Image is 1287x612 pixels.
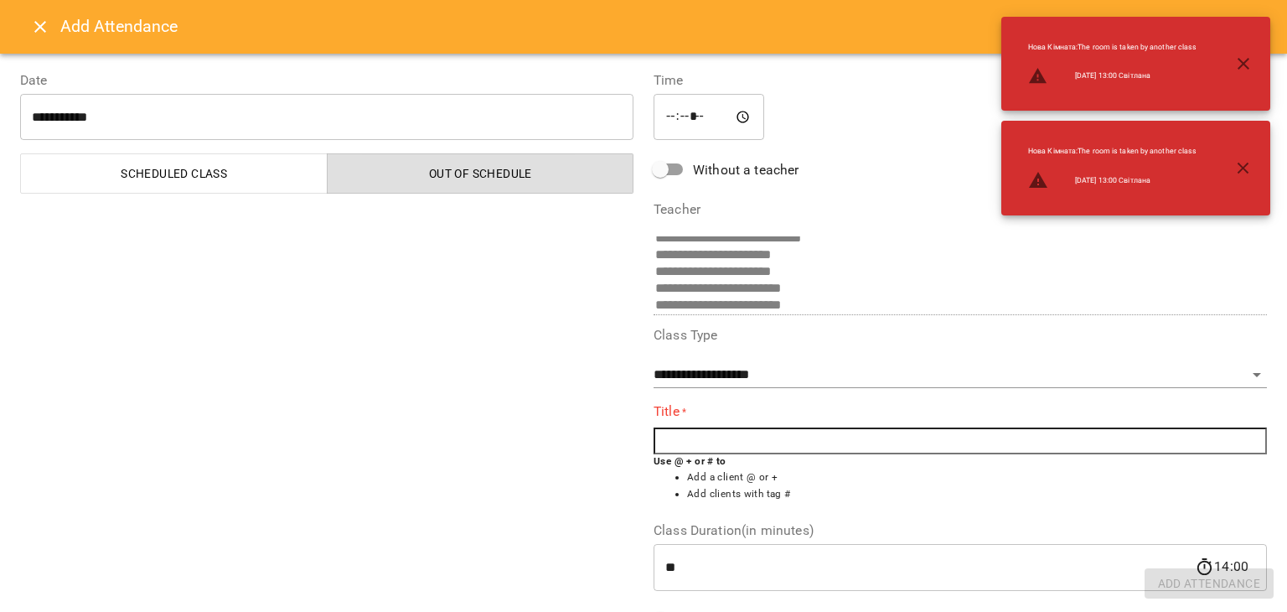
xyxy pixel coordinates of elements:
span: Without a teacher [693,160,799,180]
b: Use @ + or # to [654,455,726,467]
li: Add clients with tag # [687,486,1267,503]
label: Class Duration(in minutes) [654,524,1267,537]
li: [DATE] 13:00 Світлана [1015,163,1210,197]
button: Out of Schedule [327,153,634,194]
h6: Add Attendance [60,13,1267,39]
span: Scheduled class [31,163,318,184]
li: Add a client @ or + [687,469,1267,486]
li: [DATE] 13:00 Світлана [1015,60,1210,93]
li: Нова Кімната : The room is taken by another class [1015,35,1210,60]
label: Date [20,74,633,87]
label: Class Type [654,329,1267,342]
li: Нова Кімната : The room is taken by another class [1015,139,1210,163]
label: Title [654,402,1267,421]
span: Out of Schedule [338,163,624,184]
label: Time [654,74,1267,87]
label: Teacher [654,203,1267,216]
button: Scheduled class [20,153,328,194]
button: Close [20,7,60,47]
